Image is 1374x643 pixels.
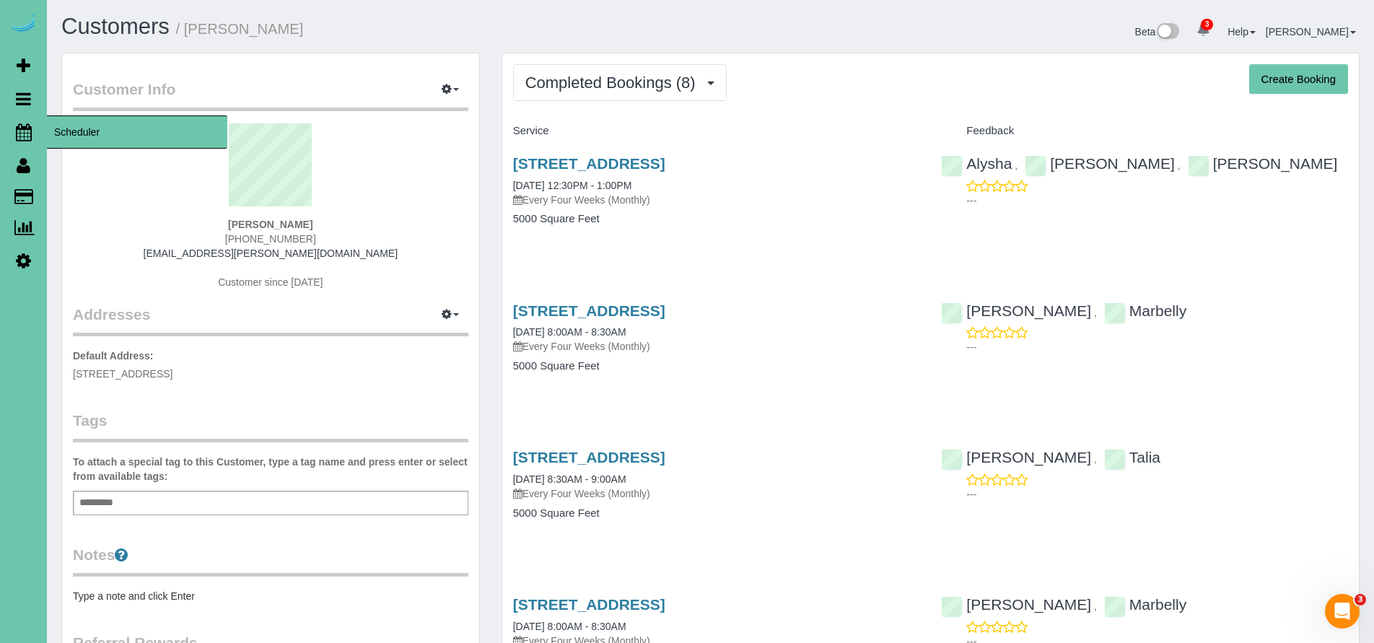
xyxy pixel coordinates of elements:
[513,326,626,338] a: [DATE] 8:00AM - 8:30AM
[1189,14,1217,46] a: 3
[513,473,626,485] a: [DATE] 8:30AM - 9:00AM
[73,368,172,380] span: [STREET_ADDRESS]
[966,340,1348,354] p: ---
[1094,453,1097,465] span: ,
[513,193,920,207] p: Every Four Weeks (Monthly)
[513,64,727,101] button: Completed Bookings (8)
[1228,26,1256,38] a: Help
[61,14,170,39] a: Customers
[966,487,1348,502] p: ---
[941,155,1012,172] a: Alysha
[513,449,665,465] a: [STREET_ADDRESS]
[513,125,920,137] h4: Service
[513,213,920,225] h4: 5000 Square Feet
[176,21,304,37] small: / [PERSON_NAME]
[1135,26,1180,38] a: Beta
[966,193,1348,208] p: ---
[1104,596,1186,613] a: Marbelly
[513,155,665,172] a: [STREET_ADDRESS]
[1015,159,1018,171] span: ,
[525,74,703,92] span: Completed Bookings (8)
[513,302,665,319] a: [STREET_ADDRESS]
[513,621,626,632] a: [DATE] 8:00AM - 8:30AM
[1325,594,1360,629] iframe: Intercom live chat
[941,596,1091,613] a: [PERSON_NAME]
[1355,594,1366,605] span: 3
[218,276,323,288] span: Customer since [DATE]
[941,449,1091,465] a: [PERSON_NAME]
[513,486,920,501] p: Every Four Weeks (Monthly)
[1178,159,1181,171] span: ,
[73,410,468,442] legend: Tags
[1104,449,1160,465] a: Talia
[73,455,468,484] label: To attach a special tag to this Customer, type a tag name and press enter or select from availabl...
[144,248,398,259] a: [EMAIL_ADDRESS][PERSON_NAME][DOMAIN_NAME]
[513,596,665,613] a: [STREET_ADDRESS]
[47,115,227,149] span: Scheduler
[513,507,920,520] h4: 5000 Square Feet
[1025,155,1175,172] a: [PERSON_NAME]
[1094,307,1097,318] span: ,
[1201,19,1213,30] span: 3
[73,349,154,363] label: Default Address:
[513,180,632,191] a: [DATE] 12:30PM - 1:00PM
[941,125,1348,137] h4: Feedback
[1104,302,1186,319] a: Marbelly
[73,589,468,603] pre: Type a note and click Enter
[225,233,316,245] span: [PHONE_NUMBER]
[941,302,1091,319] a: [PERSON_NAME]
[73,544,468,577] legend: Notes
[513,360,920,372] h4: 5000 Square Feet
[228,219,312,230] strong: [PERSON_NAME]
[1266,26,1356,38] a: [PERSON_NAME]
[1094,600,1097,612] span: ,
[513,339,920,354] p: Every Four Weeks (Monthly)
[73,79,468,111] legend: Customer Info
[1188,155,1338,172] a: [PERSON_NAME]
[1155,23,1179,42] img: New interface
[9,14,38,35] img: Automaid Logo
[1249,64,1348,95] button: Create Booking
